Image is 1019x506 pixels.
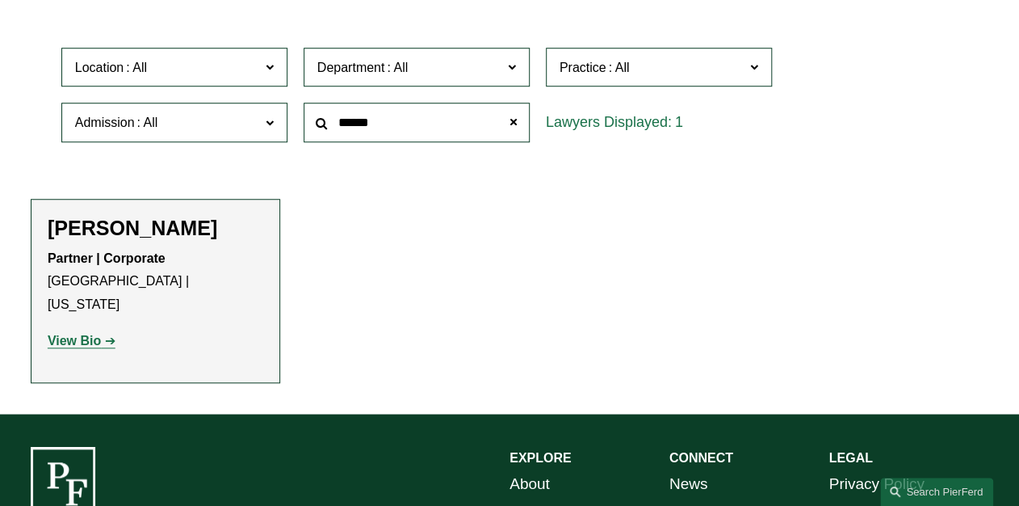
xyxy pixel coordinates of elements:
[880,478,993,506] a: Search this site
[48,216,263,240] h2: [PERSON_NAME]
[669,470,708,498] a: News
[75,61,124,74] span: Location
[317,61,385,74] span: Department
[509,451,571,465] strong: EXPLORE
[48,334,101,348] strong: View Bio
[828,451,872,465] strong: LEGAL
[675,114,683,130] span: 1
[828,470,924,498] a: Privacy Policy
[669,451,733,465] strong: CONNECT
[509,470,550,498] a: About
[48,247,263,317] p: [GEOGRAPHIC_DATA] | [US_STATE]
[560,61,606,74] span: Practice
[75,116,135,129] span: Admission
[48,251,166,265] strong: Partner | Corporate
[48,334,115,348] a: View Bio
